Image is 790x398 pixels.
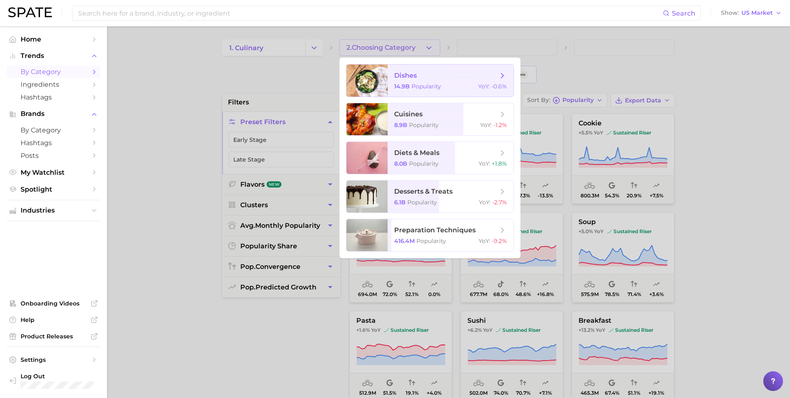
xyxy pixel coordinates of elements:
[492,237,507,245] span: -9.2%
[7,354,100,366] a: Settings
[21,316,86,324] span: Help
[480,121,492,129] span: YoY :
[7,33,100,46] a: Home
[7,65,100,78] a: by Category
[672,9,695,17] span: Search
[7,149,100,162] a: Posts
[394,226,476,234] span: preparation techniques
[77,6,663,20] input: Search here for a brand, industry, or ingredient
[21,207,86,214] span: Industries
[21,333,86,340] span: Product Releases
[394,83,410,90] span: 14.9b
[719,8,784,19] button: ShowUS Market
[416,237,446,245] span: Popularity
[21,152,86,160] span: Posts
[21,110,86,118] span: Brands
[409,121,439,129] span: Popularity
[21,356,86,363] span: Settings
[7,50,100,62] button: Trends
[493,121,507,129] span: -1.2%
[394,121,407,129] span: 8.9b
[479,237,490,245] span: YoY :
[21,68,86,76] span: by Category
[21,185,86,193] span: Spotlight
[394,160,407,167] span: 8.0b
[339,58,520,258] ul: 2.Choosing Category
[7,91,100,104] a: Hashtags
[7,314,100,326] a: Help
[7,183,100,196] a: Spotlight
[394,110,423,118] span: cuisines
[7,166,100,179] a: My Watchlist
[492,160,507,167] span: +1.8%
[7,330,100,342] a: Product Releases
[21,139,86,147] span: Hashtags
[8,7,52,17] img: SPATE
[411,83,441,90] span: Popularity
[394,187,453,195] span: desserts & treats
[7,78,100,91] a: Ingredients
[409,160,439,167] span: Popularity
[491,83,507,90] span: -0.6%
[394,149,439,157] span: diets & meals
[394,199,406,206] span: 6.1b
[407,199,437,206] span: Popularity
[478,83,490,90] span: YoY :
[721,11,739,15] span: Show
[21,35,86,43] span: Home
[21,373,103,380] span: Log Out
[479,199,490,206] span: YoY :
[7,137,100,149] a: Hashtags
[21,126,86,134] span: by Category
[7,108,100,120] button: Brands
[21,52,86,60] span: Trends
[492,199,507,206] span: -2.7%
[394,237,415,245] span: 416.4m
[21,300,86,307] span: Onboarding Videos
[741,11,773,15] span: US Market
[7,124,100,137] a: by Category
[21,169,86,176] span: My Watchlist
[7,370,100,391] a: Log out. Currently logged in with e-mail ameera.masud@digitas.com.
[394,72,417,79] span: dishes
[7,297,100,310] a: Onboarding Videos
[21,93,86,101] span: Hashtags
[7,204,100,217] button: Industries
[21,81,86,88] span: Ingredients
[479,160,490,167] span: YoY :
